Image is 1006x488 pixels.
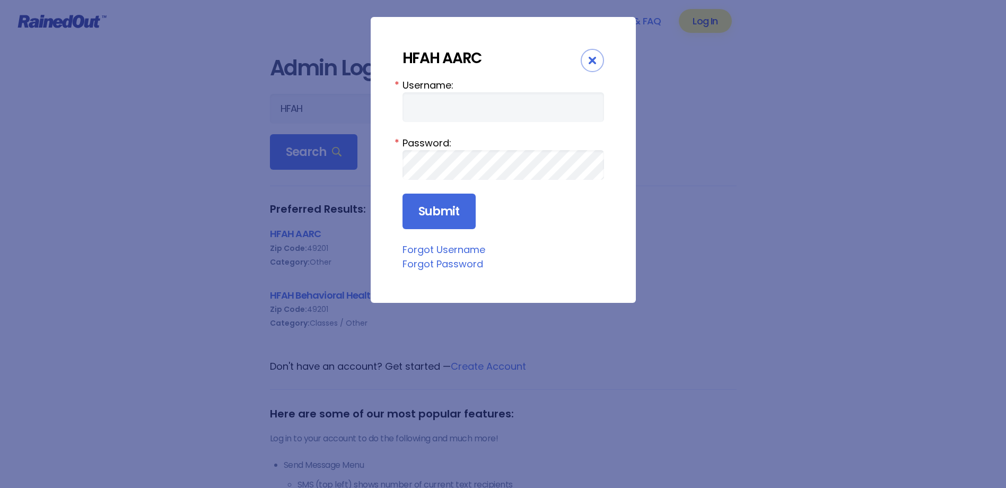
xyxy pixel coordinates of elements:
[403,78,604,92] label: Username:
[403,49,581,67] div: HFAH AARC
[581,49,604,72] div: Close
[403,243,485,256] a: Forgot Username
[403,136,604,150] label: Password:
[403,257,483,271] a: Forgot Password
[403,194,476,230] input: Submit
